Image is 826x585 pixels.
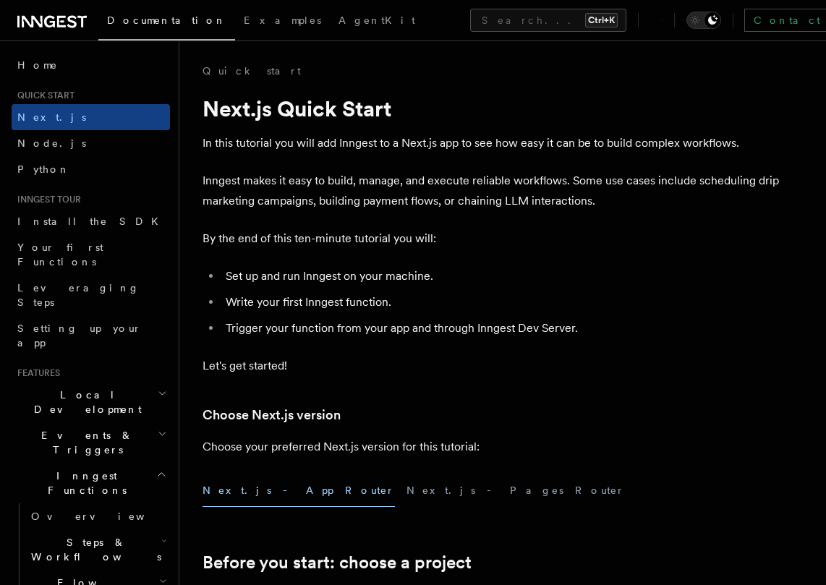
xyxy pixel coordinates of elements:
[339,14,415,26] span: AgentKit
[107,14,226,26] span: Documentation
[221,292,781,312] li: Write your first Inngest function.
[12,194,81,205] span: Inngest tour
[12,382,170,422] button: Local Development
[12,469,156,498] span: Inngest Functions
[12,234,170,275] a: Your first Functions
[17,111,86,123] span: Next.js
[406,474,625,507] button: Next.js - Pages Router
[203,95,781,121] h1: Next.js Quick Start
[12,428,158,457] span: Events & Triggers
[203,474,395,507] button: Next.js - App Router
[203,552,472,573] a: Before you start: choose a project
[12,90,74,101] span: Quick start
[203,171,781,211] p: Inngest makes it easy to build, manage, and execute reliable workflows. Some use cases include sc...
[221,318,781,338] li: Trigger your function from your app and through Inngest Dev Server.
[17,282,140,308] span: Leveraging Steps
[203,64,301,78] a: Quick start
[17,242,103,268] span: Your first Functions
[98,4,235,40] a: Documentation
[203,229,781,249] p: By the end of this ten-minute tutorial you will:
[31,511,180,522] span: Overview
[12,104,170,130] a: Next.js
[25,535,161,564] span: Steps & Workflows
[203,405,341,425] a: Choose Next.js version
[17,323,142,349] span: Setting up your app
[235,4,330,39] a: Examples
[12,275,170,315] a: Leveraging Steps
[12,388,158,417] span: Local Development
[585,13,618,27] kbd: Ctrl+K
[203,133,781,153] p: In this tutorial you will add Inngest to a Next.js app to see how easy it can be to build complex...
[686,12,721,29] button: Toggle dark mode
[12,422,170,463] button: Events & Triggers
[12,52,170,78] a: Home
[12,463,170,503] button: Inngest Functions
[12,130,170,156] a: Node.js
[203,356,781,376] p: Let's get started!
[203,437,781,457] p: Choose your preferred Next.js version for this tutorial:
[244,14,321,26] span: Examples
[221,266,781,286] li: Set up and run Inngest on your machine.
[12,208,170,234] a: Install the SDK
[470,9,626,32] button: Search...Ctrl+K
[12,156,170,182] a: Python
[17,137,86,149] span: Node.js
[12,367,60,379] span: Features
[12,315,170,356] a: Setting up your app
[17,163,70,175] span: Python
[330,4,424,39] a: AgentKit
[25,503,170,529] a: Overview
[25,529,170,570] button: Steps & Workflows
[17,58,58,72] span: Home
[17,215,167,227] span: Install the SDK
